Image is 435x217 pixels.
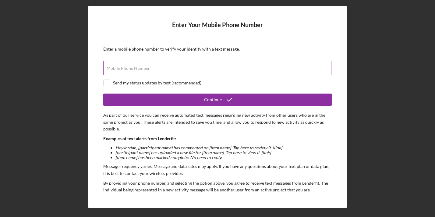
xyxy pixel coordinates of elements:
[103,94,332,106] button: Continue
[103,135,332,142] p: Examples of text alerts from Lenderfit:
[115,145,332,150] li: Hey Jordan , [participant name] has commented on [item name]. Tap here to review it. [link]
[103,47,332,52] div: Enter a mobile phone number to verify your identity with a text message.
[115,155,332,160] li: [item name] has been marked complete! No need to reply.
[103,21,332,37] h4: Enter Your Mobile Phone Number
[103,112,332,132] p: As part of our service you can receive automated text messages regarding new activity from other ...
[103,180,332,200] p: By providing your phone number, and selecting the option above, you agree to receive text message...
[103,163,332,177] p: Message frequency varies. Message and data rates may apply. If you have any questions about your ...
[115,150,332,155] li: [participant name] has uploaded a new file for [item name]. Tap here to view it. [link]
[204,94,222,106] div: Continue
[113,80,201,85] div: Send my status updates by text (recommended)
[107,66,150,71] label: Mobile Phone Number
